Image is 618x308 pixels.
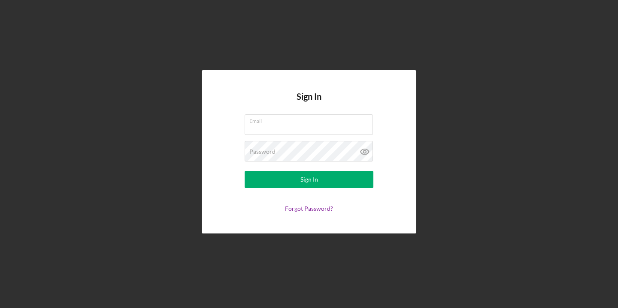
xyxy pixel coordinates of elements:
label: Password [249,148,276,155]
h4: Sign In [297,92,321,114]
a: Forgot Password? [285,205,333,212]
label: Email [249,115,373,124]
div: Sign In [300,171,318,188]
button: Sign In [245,171,373,188]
